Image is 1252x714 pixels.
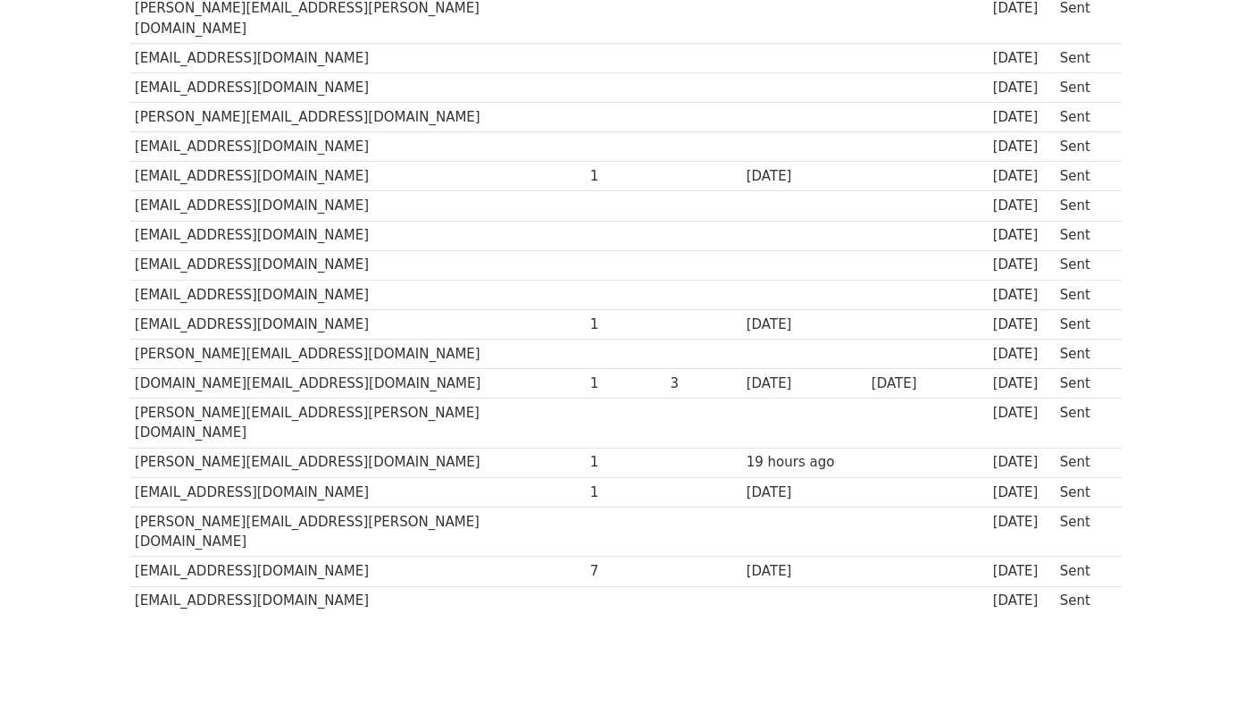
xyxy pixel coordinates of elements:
div: 7 [590,561,662,582]
td: [EMAIL_ADDRESS][DOMAIN_NAME] [130,250,586,280]
div: [DATE] [993,285,1052,306]
div: 1 [590,452,662,473]
div: [DATE] [747,166,863,187]
div: 聊天小组件 [1163,628,1252,714]
div: 1 [590,483,662,503]
div: [DATE] [747,374,863,394]
td: Sent [1056,221,1113,250]
div: [DATE] [993,255,1052,275]
div: [DATE] [993,48,1052,69]
td: Sent [1056,309,1113,339]
div: [DATE] [993,403,1052,424]
td: Sent [1056,103,1113,132]
div: [DATE] [993,137,1052,157]
td: Sent [1056,73,1113,103]
div: [DATE] [993,225,1052,246]
td: [EMAIL_ADDRESS][DOMAIN_NAME] [130,73,586,103]
td: Sent [1056,162,1113,191]
td: Sent [1056,132,1113,162]
div: [DATE] [993,483,1052,503]
div: [DATE] [993,166,1052,187]
td: [EMAIL_ADDRESS][DOMAIN_NAME] [130,162,586,191]
td: Sent [1056,448,1113,477]
td: [EMAIL_ADDRESS][DOMAIN_NAME] [130,309,586,339]
td: [EMAIL_ADDRESS][DOMAIN_NAME] [130,221,586,250]
td: [PERSON_NAME][EMAIL_ADDRESS][DOMAIN_NAME] [130,448,586,477]
td: [EMAIL_ADDRESS][DOMAIN_NAME] [130,477,586,507]
td: Sent [1056,477,1113,507]
div: [DATE] [872,374,984,394]
td: Sent [1056,191,1113,221]
td: [EMAIL_ADDRESS][DOMAIN_NAME] [130,557,586,586]
td: [PERSON_NAME][EMAIL_ADDRESS][PERSON_NAME][DOMAIN_NAME] [130,399,586,449]
div: 1 [590,374,662,394]
td: Sent [1056,399,1113,449]
div: [DATE] [993,107,1052,128]
td: Sent [1056,339,1113,368]
td: [PERSON_NAME][EMAIL_ADDRESS][DOMAIN_NAME] [130,103,586,132]
div: 3 [670,374,738,394]
div: [DATE] [993,196,1052,216]
td: Sent [1056,586,1113,616]
div: [DATE] [993,561,1052,582]
div: [DATE] [747,483,863,503]
td: Sent [1056,557,1113,586]
td: [EMAIL_ADDRESS][DOMAIN_NAME] [130,280,586,309]
div: [DATE] [993,344,1052,365]
td: Sent [1056,280,1113,309]
div: [DATE] [993,591,1052,611]
td: Sent [1056,507,1113,557]
div: 1 [590,166,662,187]
div: [DATE] [993,374,1052,394]
div: [DATE] [993,315,1052,335]
td: Sent [1056,250,1113,280]
td: Sent [1056,43,1113,72]
td: [PERSON_NAME][EMAIL_ADDRESS][DOMAIN_NAME] [130,339,586,368]
div: 1 [590,315,662,335]
div: [DATE] [993,78,1052,98]
div: [DATE] [747,315,863,335]
td: [EMAIL_ADDRESS][DOMAIN_NAME] [130,43,586,72]
div: [DATE] [747,561,863,582]
td: Sent [1056,369,1113,399]
td: [EMAIL_ADDRESS][DOMAIN_NAME] [130,191,586,221]
td: [EMAIL_ADDRESS][DOMAIN_NAME] [130,132,586,162]
td: [EMAIL_ADDRESS][DOMAIN_NAME] [130,586,586,616]
td: [PERSON_NAME][EMAIL_ADDRESS][PERSON_NAME][DOMAIN_NAME] [130,507,586,557]
div: 19 hours ago [747,452,863,473]
iframe: Chat Widget [1163,628,1252,714]
div: [DATE] [993,452,1052,473]
div: [DATE] [993,512,1052,533]
td: [DOMAIN_NAME][EMAIL_ADDRESS][DOMAIN_NAME] [130,369,586,399]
